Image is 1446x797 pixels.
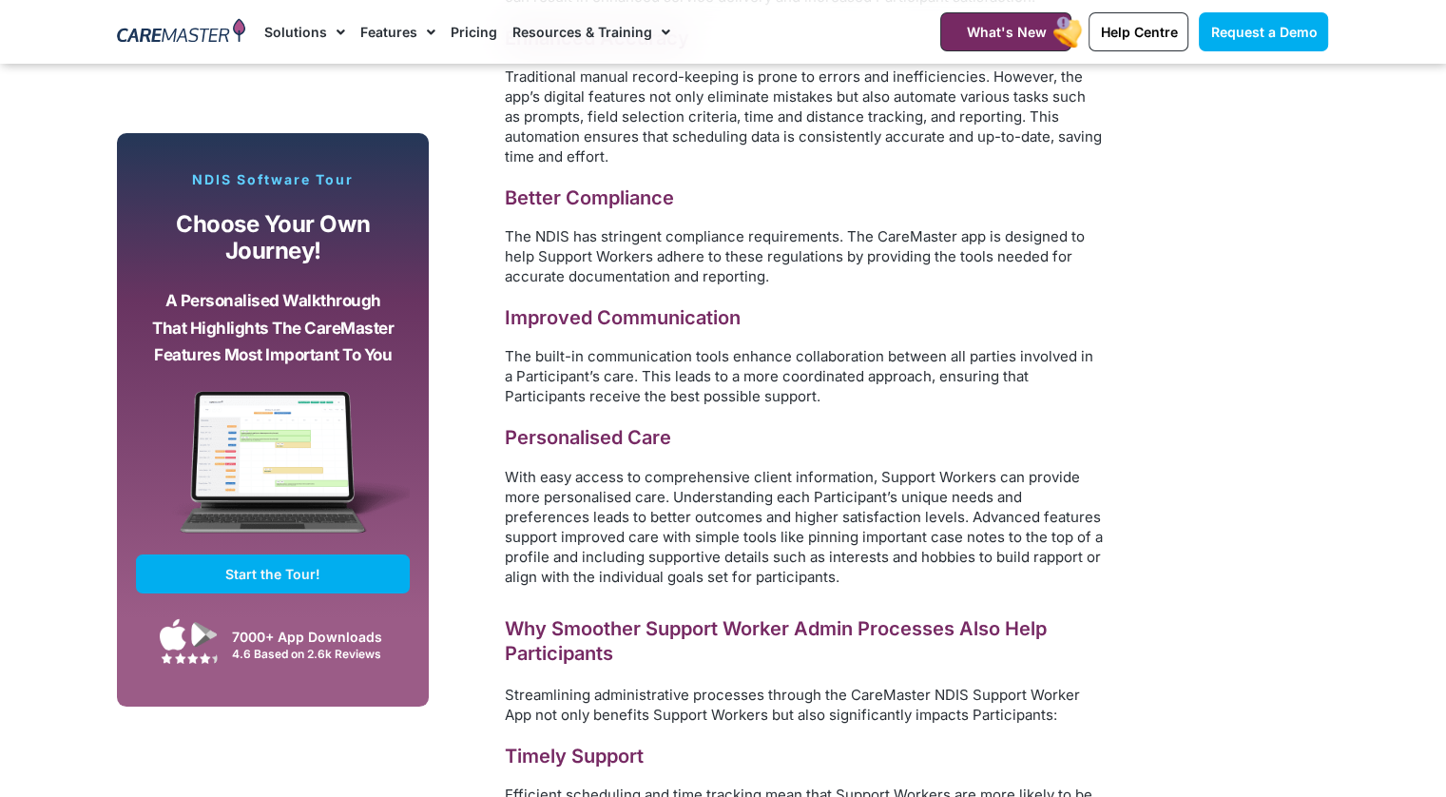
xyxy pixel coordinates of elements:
a: Start the Tour! [136,554,410,593]
span: The built-in communication tools enhance collaboration between all parties involved in a Particip... [505,347,1093,405]
img: Google Play App Icon [191,620,218,649]
span: Traditional manual record-keeping is prone to errors and inefficiencies. However, the app’s digit... [505,68,1102,165]
span: Start the Tour! [225,566,320,582]
p: Choose your own journey! [150,211,395,265]
h3: Timely Support [505,743,1104,768]
a: What's New [940,12,1071,51]
p: A personalised walkthrough that highlights the CareMaster features most important to you [150,287,395,369]
span: Streamlining administrative processes through the CareMaster NDIS Support Worker App not only ben... [505,685,1080,723]
div: 4.6 Based on 2.6k Reviews [232,647,400,661]
p: NDIS Software Tour [136,171,410,188]
a: Request a Demo [1199,12,1328,51]
span: The NDIS has stringent compliance requirements. The CareMaster app is designed to help Support Wo... [505,227,1085,285]
span: With easy access to comprehensive client information, Support Workers can provide more personalis... [505,467,1103,585]
a: Help Centre [1089,12,1188,51]
h2: Why Smoother Support Worker Admin Processes Also Help Participants [505,615,1104,665]
h3: Improved Communication [505,305,1104,331]
span: Request a Demo [1210,24,1317,40]
img: Apple App Store Icon [160,618,186,651]
span: What's New [966,24,1046,40]
img: CareMaster Software Mockup on Screen [136,391,410,554]
div: 7000+ App Downloads [232,627,400,647]
img: Google Play Store App Review Stars [161,652,218,664]
img: CareMaster Logo [117,18,245,47]
h3: Better Compliance [505,185,1104,211]
h3: Personalised Care [505,425,1104,451]
span: Help Centre [1100,24,1177,40]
